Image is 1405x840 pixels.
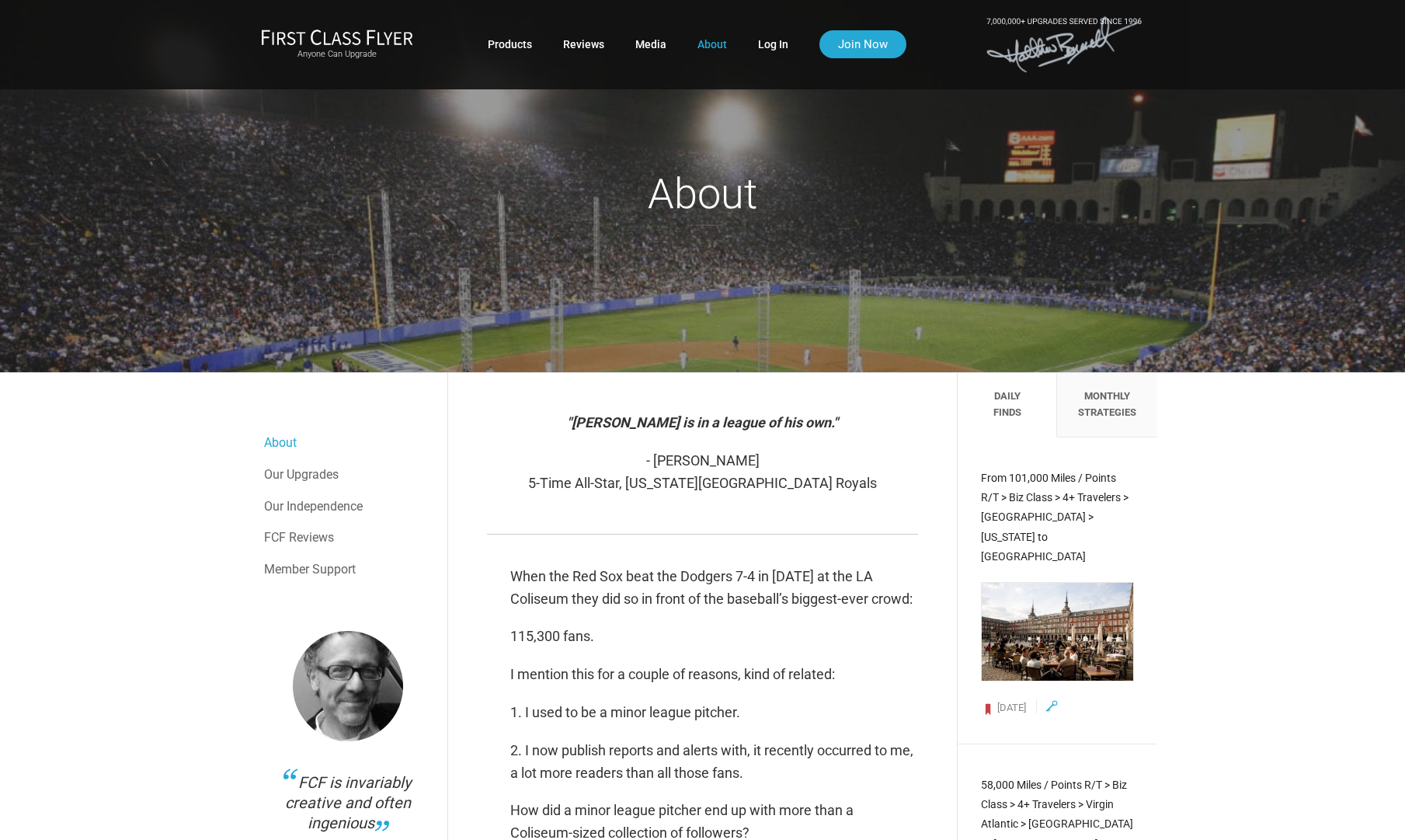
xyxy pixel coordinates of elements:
[510,664,918,686] p: I mention this for a couple of reasons, kind of related:
[697,30,727,58] a: About
[487,450,918,495] p: - [PERSON_NAME] 5-Time All-Star, [US_STATE][GEOGRAPHIC_DATA] Royals
[997,702,1026,713] span: [DATE]
[264,427,432,584] nav: Menu
[635,30,666,58] a: Media
[567,414,838,430] em: "[PERSON_NAME] is in a league of his own."
[264,459,432,490] a: Our Upgrades
[261,29,413,60] a: First Class FlyerAnyone Can Upgrade
[981,469,1133,713] a: From 101,000 Miles / Points R/T > Biz Class > 4+ Travelers > [GEOGRAPHIC_DATA] > [US_STATE] to [G...
[819,30,906,58] a: Join Now
[264,554,432,585] a: Member Support
[648,169,757,218] span: About
[488,30,532,58] a: Products
[758,30,788,58] a: Log In
[264,491,432,522] a: Our Independence
[261,49,413,60] small: Anyone Can Upgrade
[264,522,432,553] a: FCF Reviews
[261,29,413,45] img: First Class Flyer
[510,566,918,611] p: When the Red Sox beat the Dodgers 7-4 in [DATE] at the LA Coliseum they did so in front of the ba...
[510,626,918,648] p: 115,300 fans.
[958,373,1057,437] li: Daily Finds
[563,30,604,58] a: Reviews
[293,631,403,741] img: Thomas.png
[510,702,918,724] p: 1. I used to be a minor league pitcher.
[264,427,432,458] a: About
[510,740,918,785] p: 2. I now publish reports and alerts with, it recently occurred to me, a lot more readers than all...
[1057,373,1156,437] li: Monthly Strategies
[981,472,1129,563] span: From 101,000 Miles / Points R/T > Biz Class > 4+ Travelers > [GEOGRAPHIC_DATA] > [US_STATE] to [G...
